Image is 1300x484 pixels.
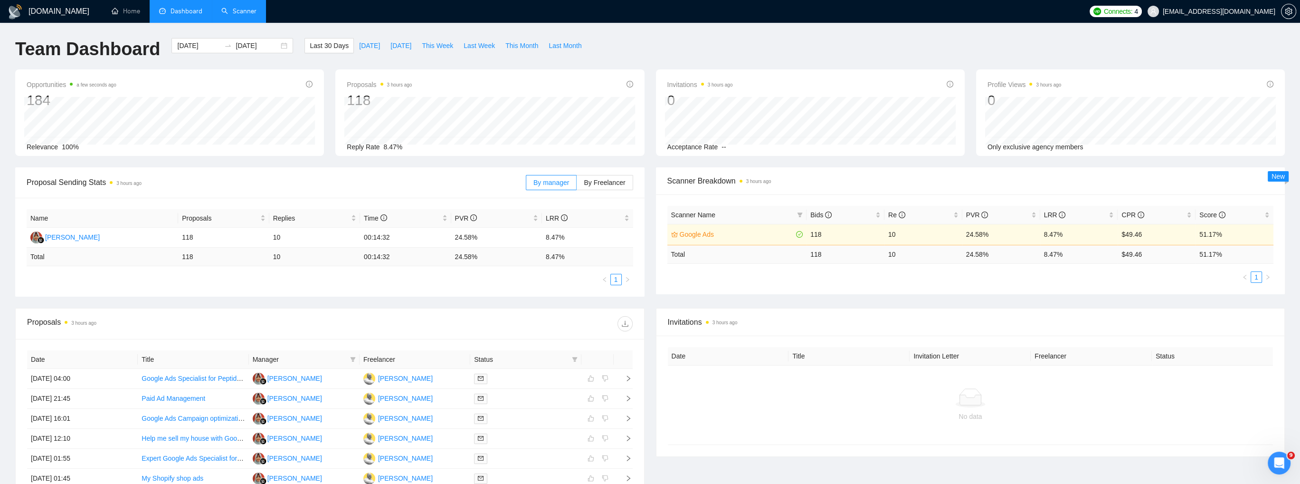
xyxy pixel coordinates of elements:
button: left [1239,271,1251,283]
img: logo [8,4,23,19]
div: [PERSON_NAME] [378,413,433,424]
a: 1 [1251,272,1262,282]
input: End date [236,40,279,51]
span: PVR [966,211,988,219]
time: a few seconds ago [76,82,116,87]
td: 51.17 % [1196,245,1273,263]
span: Relevance [27,143,58,151]
button: setting [1281,4,1296,19]
span: mail [478,396,484,401]
span: filter [570,352,579,367]
span: Opportunities [27,79,116,90]
span: 9 [1287,452,1295,459]
span: Manager [253,354,346,365]
td: 8.47% [542,228,633,248]
img: upwork-logo.png [1093,8,1101,15]
div: [PERSON_NAME] [267,433,322,444]
a: PS[PERSON_NAME] [363,374,433,382]
li: Previous Page [1239,271,1251,283]
span: By manager [533,179,569,186]
td: 118 [807,224,884,245]
button: Last 30 Days [304,38,354,53]
img: SK [253,433,265,445]
span: This Week [422,40,453,51]
td: Google Ads Campaign optimization needed for wellness [138,409,248,429]
td: 10 [884,224,962,245]
div: 184 [27,91,116,109]
img: PS [363,413,375,425]
span: Invitations [668,316,1273,328]
th: Freelancer [1031,347,1152,366]
span: [DATE] [359,40,380,51]
a: Google Ads Campaign optimization needed for wellness [142,415,306,422]
span: Proposals [182,213,258,223]
span: 4 [1134,6,1138,17]
a: 1 [611,274,621,285]
span: Reply Rate [347,143,380,151]
div: Proposals [27,316,330,331]
span: mail [478,475,484,481]
img: SK [253,373,265,385]
div: [PERSON_NAME] [378,453,433,464]
span: info-circle [1059,212,1065,218]
td: 00:14:32 [360,228,451,248]
span: info-circle [899,212,905,218]
td: 8.47% [1040,224,1118,245]
span: Last Month [549,40,581,51]
li: 1 [1251,271,1262,283]
div: [PERSON_NAME] [267,473,322,484]
td: 24.58% [451,228,542,248]
li: Next Page [1262,271,1273,283]
span: mail [478,376,484,381]
td: Paid Ad Management [138,389,248,409]
td: 00:14:32 [360,248,451,266]
span: Last Week [464,40,495,51]
span: info-circle [380,214,387,221]
div: [PERSON_NAME] [267,453,322,464]
a: My Shopify shop ads [142,474,203,482]
div: [PERSON_NAME] [267,413,322,424]
a: SK[PERSON_NAME] [30,233,100,241]
td: [DATE] 04:00 [27,369,138,389]
img: gigradar-bm.png [38,237,44,243]
th: Date [27,350,138,369]
span: info-circle [1267,81,1273,87]
span: to [224,42,232,49]
button: Last Week [458,38,500,53]
span: mail [478,416,484,421]
span: right [617,375,632,382]
img: PS [363,373,375,385]
a: searchScanner [221,7,256,15]
span: right [625,277,630,282]
th: Date [668,347,789,366]
th: Proposals [178,209,269,228]
span: info-circle [947,81,953,87]
a: SK[PERSON_NAME] [253,394,322,402]
td: Google Ads Specialist for Peptides and Supplements [138,369,248,389]
span: mail [478,455,484,461]
span: Bids [810,211,832,219]
div: [PERSON_NAME] [45,232,100,242]
th: Manager [249,350,360,369]
th: Replies [269,209,360,228]
span: Connects: [1104,6,1132,17]
span: info-circle [825,212,832,218]
a: PS[PERSON_NAME] [363,414,433,422]
img: gigradar-bm.png [260,458,266,465]
span: Last 30 Days [310,40,349,51]
div: [PERSON_NAME] [267,373,322,384]
span: info-circle [306,81,313,87]
span: info-circle [626,81,633,87]
button: Last Month [543,38,587,53]
span: right [617,455,632,462]
span: user [1150,8,1157,15]
img: gigradar-bm.png [260,418,266,425]
span: Re [888,211,905,219]
td: 118 [807,245,884,263]
span: New [1272,173,1285,180]
li: Next Page [622,274,633,285]
a: homeHome [112,7,140,15]
button: This Week [417,38,458,53]
span: Proposals [347,79,412,90]
span: dashboard [159,8,166,14]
